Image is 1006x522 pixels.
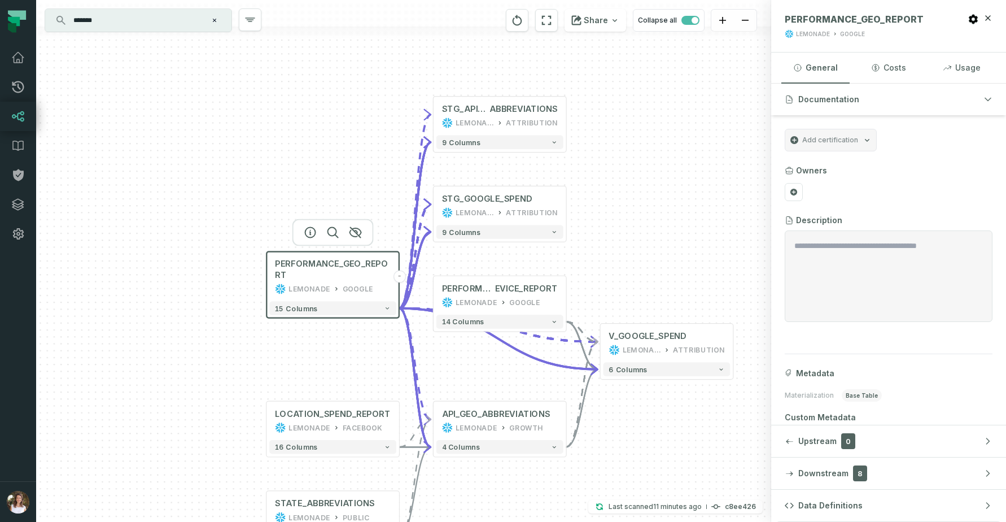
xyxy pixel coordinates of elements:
div: LEMONADE_DWH [456,207,493,219]
g: Edge from 6f45302dc78a4ca958b5cb7731775464 to 72d474ce284e7b5be92bff3e285268a7 [399,142,431,308]
span: Metadata [796,368,834,379]
div: GROWTH [509,422,543,433]
div: GOOGLE [840,30,865,38]
span: 9 columns [442,138,480,146]
button: zoom out [734,10,756,32]
h3: Description [796,215,842,226]
button: - [393,270,406,282]
span: Data Definitions [798,500,863,511]
div: ATTRIBUTION [506,118,558,129]
span: ABBREVIATIONS [489,103,558,115]
span: Add certification [802,136,858,145]
button: Data Definitions [771,490,1006,521]
button: Share [565,9,626,32]
button: Upstream0 [771,425,1006,457]
span: 8 [853,466,867,481]
span: Materialization [785,391,834,400]
span: 9 columns [442,228,480,236]
div: PERFORMANCE_DEVICE_REPORT [442,283,558,294]
h4: c8ee426 [725,503,756,510]
span: 14 columns [442,317,484,326]
div: GOOGLE [343,284,373,295]
div: ATTRIBUTION [506,207,558,219]
div: LEMONADE [288,422,330,433]
div: LEMONADE [456,297,497,308]
button: General [781,53,850,83]
g: Edge from 6f45302dc78a4ca958b5cb7731775464 to 2c56e1d841419ddaca795de6784d02f8 [399,308,598,369]
span: Upstream [798,436,837,447]
img: avatar of Sharon Lifchitz [7,491,29,514]
button: Usage [928,53,996,83]
span: STG_API_GEO_ [442,103,489,115]
span: 15 columns [275,304,318,312]
div: ATTRIBUTION [673,345,725,356]
span: 0 [841,433,855,449]
div: LEMONADE [623,345,661,356]
span: 6 columns [609,365,647,373]
div: FACEBOOK [343,422,382,433]
button: zoom in [711,10,734,32]
button: Clear search query [209,15,220,26]
button: Last scanned[DATE] 10:45:26 AMc8ee426 [588,500,763,514]
button: Costs [854,53,922,83]
button: Downstream8 [771,458,1006,489]
relative-time: Aug 14, 2025, 10:45 AM GMT+2 [653,502,702,511]
span: PERFORMANCE_GEO_REPORT [275,259,391,281]
span: 16 columns [275,443,318,451]
div: LEMONADE [456,422,497,433]
p: Last scanned [609,501,702,512]
g: Edge from 6f45302dc78a4ca958b5cb7731775464 to 9af74d1e3f9a816c2344927e9e0bd8b3 [399,308,431,447]
div: STG_API_GEO_ABBREVIATIONS [442,103,558,115]
span: PERFORMANCE_D [442,283,495,294]
span: 4 columns [442,443,480,451]
span: Downstream [798,468,848,479]
span: Custom Metadata [785,412,992,423]
textarea: Entity Description [794,240,983,312]
div: LEMONADE [796,30,830,38]
h3: Owners [796,165,827,176]
span: PERFORMANCE_GEO_REPORT [785,14,924,25]
div: GOOGLE [509,297,540,308]
span: base table [842,389,882,402]
g: Edge from 0996e065f2d9d73851ba10620652a186 to 9af74d1e3f9a816c2344927e9e0bd8b3 [399,419,431,447]
div: API_GEO_ABBREVIATIONS [442,408,550,420]
button: Collapse all [633,9,705,32]
button: Add certification [785,129,877,151]
div: LEMONADE [288,284,330,295]
div: LEMONADE_DWH [456,118,493,129]
span: Documentation [798,94,859,105]
button: Documentation [771,84,1006,115]
span: EVICE_REPORT [495,283,558,294]
div: LOCATION_SPEND_REPORT [275,408,391,420]
g: Edge from 9af74d1e3f9a816c2344927e9e0bd8b3 to 2c56e1d841419ddaca795de6784d02f8 [566,342,598,447]
div: STG_GOOGLE_SPEND [442,193,532,205]
div: STATE_ABBREVIATIONS [275,498,375,510]
g: Edge from add1cb0726a05a45b19ab971fc64db8c to 2c56e1d841419ddaca795de6784d02f8 [566,322,598,342]
div: V_GOOGLE_SPEND [609,330,686,342]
